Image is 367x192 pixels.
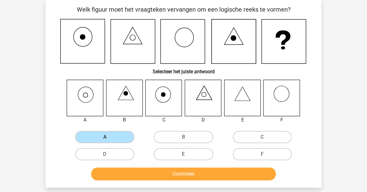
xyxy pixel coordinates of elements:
div: B [102,116,148,124]
div: C [141,116,187,124]
div: F [259,116,305,124]
div: E [220,116,266,124]
label: E [154,148,213,160]
label: A [75,131,134,143]
label: D [75,148,134,160]
label: F [233,148,292,160]
label: B [154,131,213,143]
p: Welk figuur moet het vraagteken vervangen om een logische reeks te vormen? [55,5,312,14]
label: C [233,131,292,143]
div: A [62,116,108,124]
button: Controleer [91,168,276,180]
div: D [180,116,226,124]
h6: Selecteer het juiste antwoord [55,64,312,74]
